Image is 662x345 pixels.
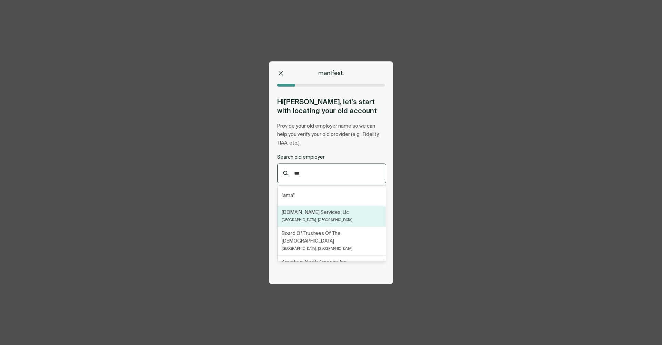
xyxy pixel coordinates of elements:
label: Search old employer [277,154,386,161]
p: [GEOGRAPHIC_DATA], [GEOGRAPHIC_DATA] [282,245,352,253]
p: [GEOGRAPHIC_DATA], [GEOGRAPHIC_DATA] [282,216,352,224]
p: [DOMAIN_NAME] Services, Llc [282,209,349,216]
p: Amadeus North America, Inc. [282,258,348,266]
p: Provide your old employer name so we can help you verify your old provider (e.g., Fidelity, TIAA,... [277,122,386,148]
h2: Hi [PERSON_NAME] , let’s start with locating your old account [277,97,386,115]
p: "ama" [282,192,294,199]
p: Board Of Trustees Of The [DEMOGRAPHIC_DATA] [282,230,382,245]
